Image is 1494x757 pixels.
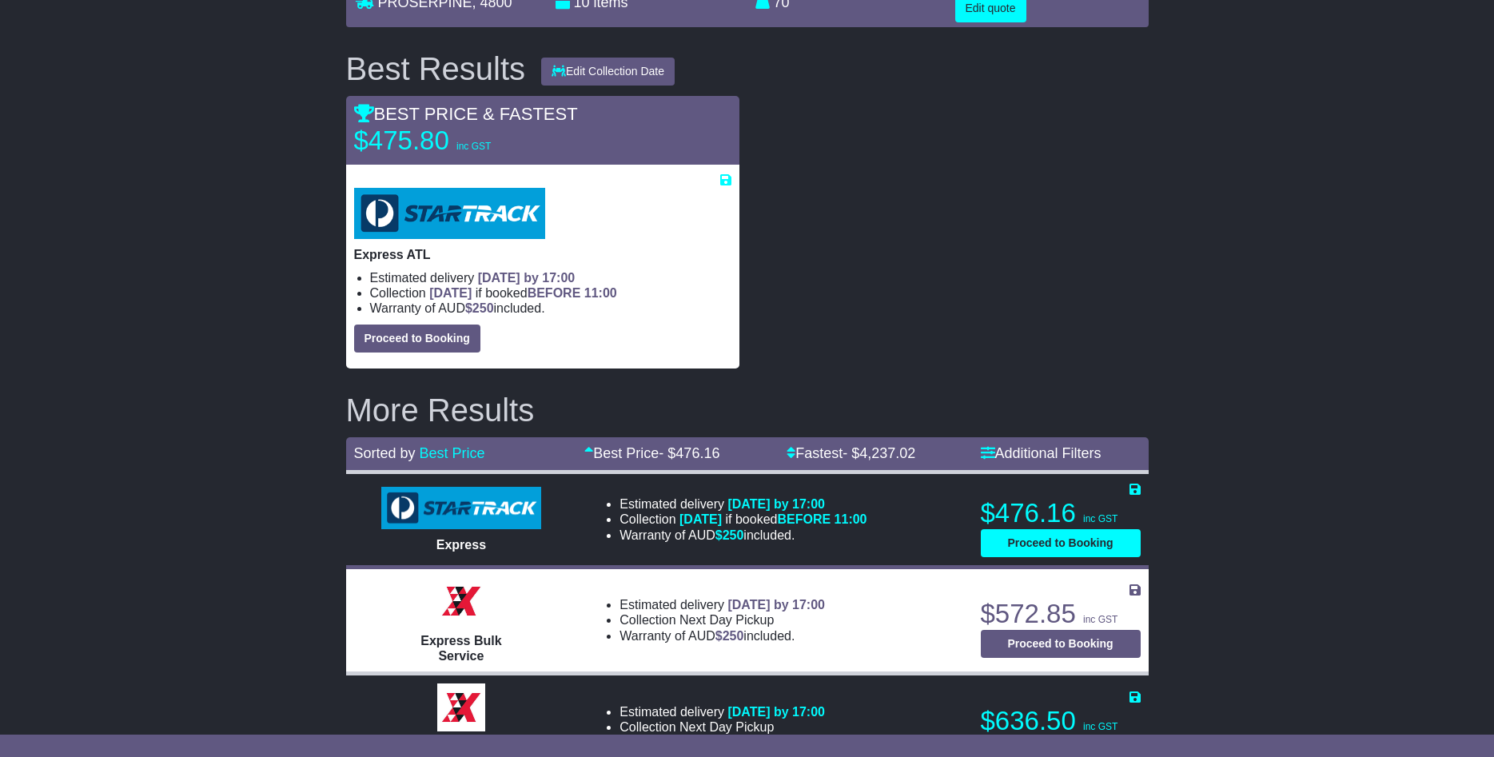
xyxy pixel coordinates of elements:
span: 476.16 [675,445,719,461]
span: 4,237.02 [859,445,915,461]
p: $475.80 [354,125,554,157]
p: $476.16 [981,497,1141,529]
a: Best Price [420,445,485,461]
span: Next Day Pickup [679,720,774,734]
p: Express ATL [354,247,731,262]
button: Edit Collection Date [541,58,675,86]
img: StarTrack: Express [381,487,541,530]
span: inc GST [456,141,491,152]
span: 11:00 [584,286,617,300]
button: Proceed to Booking [981,529,1141,557]
span: inc GST [1083,614,1118,625]
span: 250 [723,629,744,643]
span: inc GST [1083,721,1118,732]
span: [DATE] [429,286,472,300]
span: [DATE] by 17:00 [478,271,576,285]
span: if booked [679,512,867,526]
a: Best Price- $476.16 [584,445,719,461]
img: Border Express: Express Parcel Service [437,683,485,731]
span: if booked [429,286,616,300]
span: [DATE] [679,512,722,526]
span: Next Day Pickup [679,613,774,627]
li: Warranty of AUD included. [370,301,731,316]
span: $ [715,629,744,643]
span: [DATE] by 17:00 [727,705,825,719]
button: Proceed to Booking [981,630,1141,658]
li: Estimated delivery [370,270,731,285]
li: Collection [620,612,825,628]
span: 250 [472,301,494,315]
span: [DATE] by 17:00 [727,598,825,612]
a: Fastest- $4,237.02 [787,445,915,461]
li: Warranty of AUD included. [620,628,825,643]
span: $ [465,301,494,315]
h2: More Results [346,392,1149,428]
li: Collection [620,512,867,527]
img: Border Express: Express Bulk Service [437,577,485,625]
span: BEFORE [528,286,581,300]
li: Collection [620,719,825,735]
li: Estimated delivery [620,704,825,719]
span: Express [436,538,486,552]
span: $ [715,528,744,542]
li: Collection [370,285,731,301]
a: Additional Filters [981,445,1102,461]
li: Warranty of AUD included. [620,528,867,543]
img: StarTrack: Express ATL [354,188,545,239]
p: $636.50 [981,705,1141,737]
button: Proceed to Booking [354,325,480,353]
span: Sorted by [354,445,416,461]
span: - $ [843,445,915,461]
span: BEST PRICE & FASTEST [354,104,578,124]
p: $572.85 [981,598,1141,630]
div: Best Results [338,51,534,86]
span: - $ [659,445,719,461]
li: Estimated delivery [620,496,867,512]
li: Estimated delivery [620,597,825,612]
span: Express Bulk Service [420,634,501,663]
span: [DATE] by 17:00 [727,497,825,511]
span: BEFORE [777,512,831,526]
span: 11:00 [835,512,867,526]
span: inc GST [1083,513,1118,524]
span: 250 [723,528,744,542]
